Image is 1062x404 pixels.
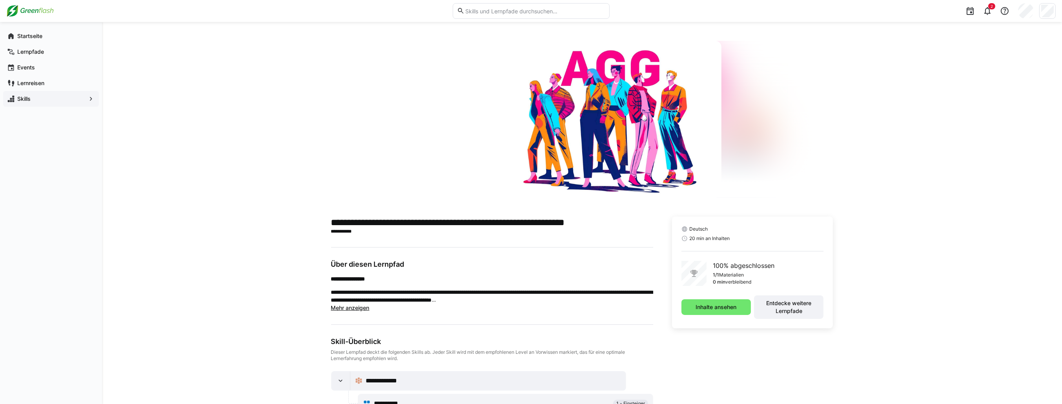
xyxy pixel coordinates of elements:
[694,303,738,311] span: Inhalte ansehen
[681,299,751,315] button: Inhalte ansehen
[713,261,774,270] p: 100% abgeschlossen
[331,349,653,362] div: Dieser Lernpfad deckt die folgenden Skills ab. Jeder Skill wird mit dem empfohlenen Level an Vorw...
[331,337,653,346] div: Skill-Überblick
[331,260,653,269] h3: Über diesen Lernpfad
[758,299,820,315] span: Entdecke weitere Lernpfade
[719,272,744,278] p: Materialien
[689,235,730,242] span: 20 min an Inhalten
[725,279,751,285] p: verbleibend
[713,272,719,278] p: 1/1
[991,4,993,9] span: 2
[465,7,605,15] input: Skills und Lernpfade durchsuchen…
[713,279,725,285] p: 0 min
[689,226,708,232] span: Deutsch
[754,295,823,319] button: Entdecke weitere Lernpfade
[331,304,370,311] span: Mehr anzeigen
